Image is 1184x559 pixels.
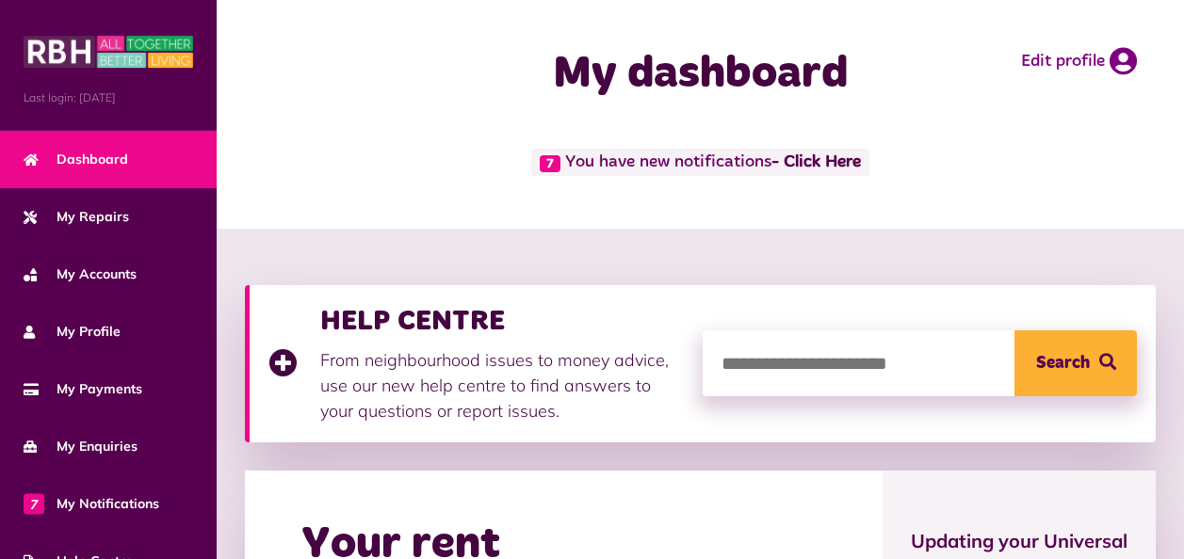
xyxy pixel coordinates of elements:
[540,155,560,172] span: 7
[24,33,193,71] img: MyRBH
[1036,330,1090,396] span: Search
[771,154,861,171] a: - Click Here
[320,347,684,423] p: From neighbourhood issues to money advice, use our new help centre to find answers to your questi...
[24,379,142,399] span: My Payments
[24,494,159,514] span: My Notifications
[1021,47,1137,75] a: Edit profile
[24,207,129,227] span: My Repairs
[24,150,128,169] span: Dashboard
[531,149,868,176] span: You have new notifications
[24,437,138,456] span: My Enquiries
[24,322,121,342] span: My Profile
[24,493,44,514] span: 7
[24,264,137,284] span: My Accounts
[320,304,684,338] h3: HELP CENTRE
[478,47,924,102] h1: My dashboard
[1014,330,1137,396] button: Search
[24,89,193,106] span: Last login: [DATE]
